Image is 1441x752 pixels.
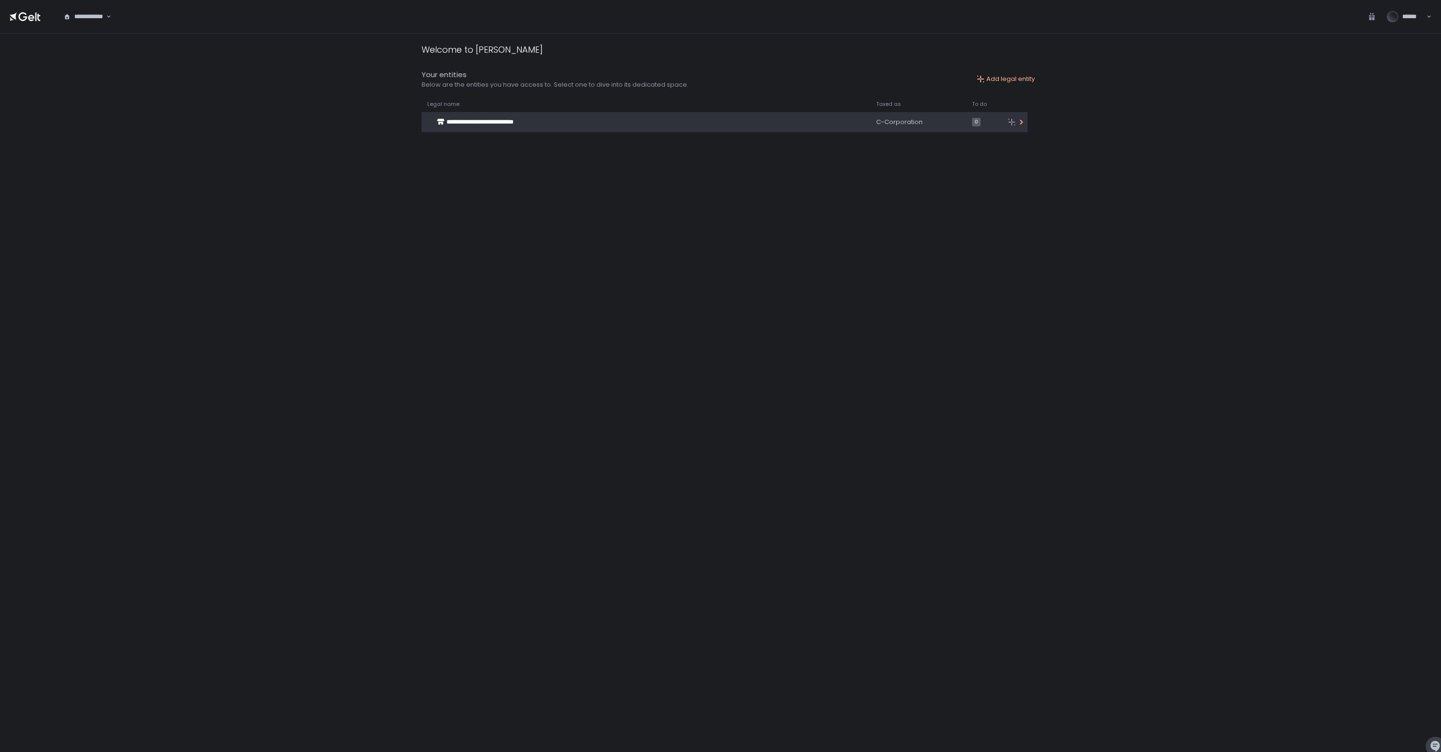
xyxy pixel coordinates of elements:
div: Your entities [422,69,688,80]
button: Add legal entity [977,75,1035,83]
span: Legal name [427,101,459,108]
div: Below are the entities you have access to. Select one to dive into its dedicated space. [422,80,688,89]
span: 0 [972,118,981,126]
div: C-Corporation [876,118,961,126]
span: Taxed as [876,101,901,108]
span: To do [972,101,987,108]
div: Welcome to [PERSON_NAME] [422,43,543,56]
div: Search for option [57,7,111,27]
